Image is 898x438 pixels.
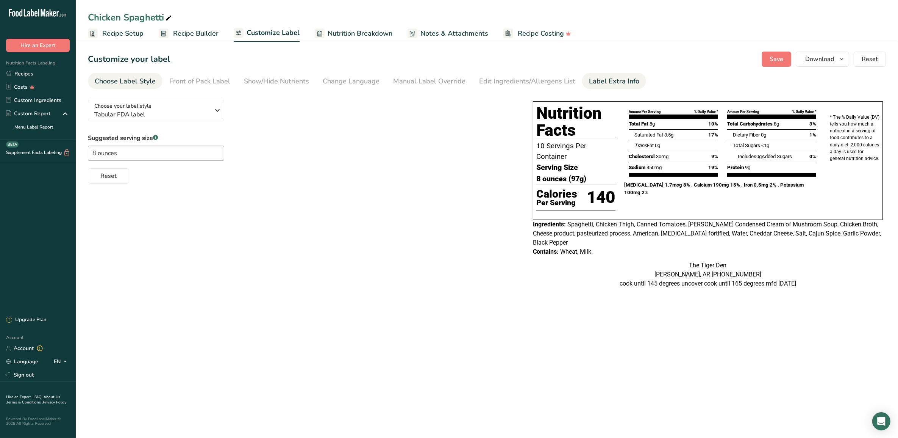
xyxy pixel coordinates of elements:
[629,109,661,115] div: Amount Per Serving
[805,55,834,64] span: Download
[6,39,70,52] button: Hire an Expert
[738,154,792,159] span: Includes Added Sugars
[6,141,19,148] div: BETA
[762,52,791,67] button: Save
[6,400,43,405] a: Terms & Conditions .
[420,28,488,39] span: Notes & Attachments
[629,165,646,170] span: Sodium
[323,76,380,86] div: Change Language
[244,76,309,86] div: Show/Hide Nutrients
[6,394,60,405] a: About Us .
[647,165,662,170] span: 450mg
[830,114,879,162] p: * The % Daily Value (DV) tells you how much a nutrient in a serving of food contributes to a dail...
[169,76,230,86] div: Front of Pack Label
[173,28,219,39] span: Recipe Builder
[629,154,655,159] span: Cholesterol
[88,25,144,42] a: Recipe Setup
[770,55,783,64] span: Save
[88,168,129,184] button: Reset
[88,11,173,24] div: Chicken Spaghetti
[634,143,654,148] span: Fat
[761,132,766,138] span: 0g
[34,394,44,400] a: FAQ .
[102,28,144,39] span: Recipe Setup
[43,400,66,405] a: Privacy Policy
[94,102,151,110] span: Choose your label style
[792,109,816,115] div: % Daily Value *
[634,132,663,138] span: Saturated Fat
[727,109,759,115] div: Amount Per Serving
[733,132,760,138] span: Dietary Fiber
[809,153,816,160] span: 0%
[518,28,564,39] span: Recipe Costing
[408,25,488,42] a: Notes & Attachments
[727,165,744,170] span: Protein
[533,248,559,255] span: Contains:
[6,394,33,400] a: Hire an Expert .
[536,141,615,162] p: 10 Servings Per Container
[745,165,750,170] span: 9g
[88,100,224,121] button: Choose your label style Tabular FDA label
[625,181,821,196] p: [MEDICAL_DATA] 1.7mcg 8% . Calcium 190mg 15% . Iron 0.5mg 2% . Potassium 100mg 2%
[536,162,578,173] span: Serving Size
[796,52,849,67] button: Download
[533,221,881,246] span: Spaghetti, Chicken Thigh, Canned Tomatoes, [PERSON_NAME] Condensed Cream of Mushroom Soup, Chicke...
[854,52,886,67] button: Reset
[809,120,816,128] span: 3%
[560,248,591,255] span: Wheat, Milk
[88,133,224,143] label: Suggested serving size
[589,76,639,86] div: Label Extra Info
[234,24,300,42] a: Customize Label
[587,185,615,210] p: 140
[629,121,649,127] span: Total Fat
[656,154,669,159] span: 30mg
[536,105,615,139] h1: Nutrition Facts
[708,120,718,128] span: 10%
[6,417,70,426] div: Powered By FoodLabelMaker © 2025 All Rights Reserved
[756,154,762,159] span: 0g
[664,132,673,138] span: 3.5g
[315,25,392,42] a: Nutrition Breakdown
[159,25,219,42] a: Recipe Builder
[694,109,718,115] div: % Daily Value *
[862,55,878,64] span: Reset
[634,143,647,148] i: Trans
[393,76,465,86] div: Manual Label Override
[503,25,571,42] a: Recipe Costing
[727,121,773,127] span: Total Carbohydrates
[774,121,779,127] span: 8g
[872,412,890,430] div: Open Intercom Messenger
[54,357,70,366] div: EN
[650,121,655,127] span: 8g
[536,173,586,185] span: 8 ounces (97g)
[479,76,575,86] div: Edit Ingredients/Allergens List
[655,143,660,148] span: 0g
[247,28,300,38] span: Customize Label
[6,355,38,368] a: Language
[733,143,760,148] span: Total Sugars
[536,188,577,200] p: Calories
[6,316,46,324] div: Upgrade Plan
[711,153,718,160] span: 9%
[328,28,392,39] span: Nutrition Breakdown
[6,110,50,118] div: Custom Report
[761,143,769,148] span: <1g
[536,200,577,206] p: Per Serving
[533,221,566,228] span: Ingredients:
[95,76,156,86] div: Choose Label Style
[533,261,883,288] div: The Tiger Den [PERSON_NAME], AR [PHONE_NUMBER] cook until 145 degrees uncover cook until 165 degr...
[88,53,170,66] h1: Customize your label
[708,164,718,171] span: 19%
[100,171,117,181] span: Reset
[94,110,210,119] span: Tabular FDA label
[809,131,816,139] span: 1%
[708,131,718,139] span: 17%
